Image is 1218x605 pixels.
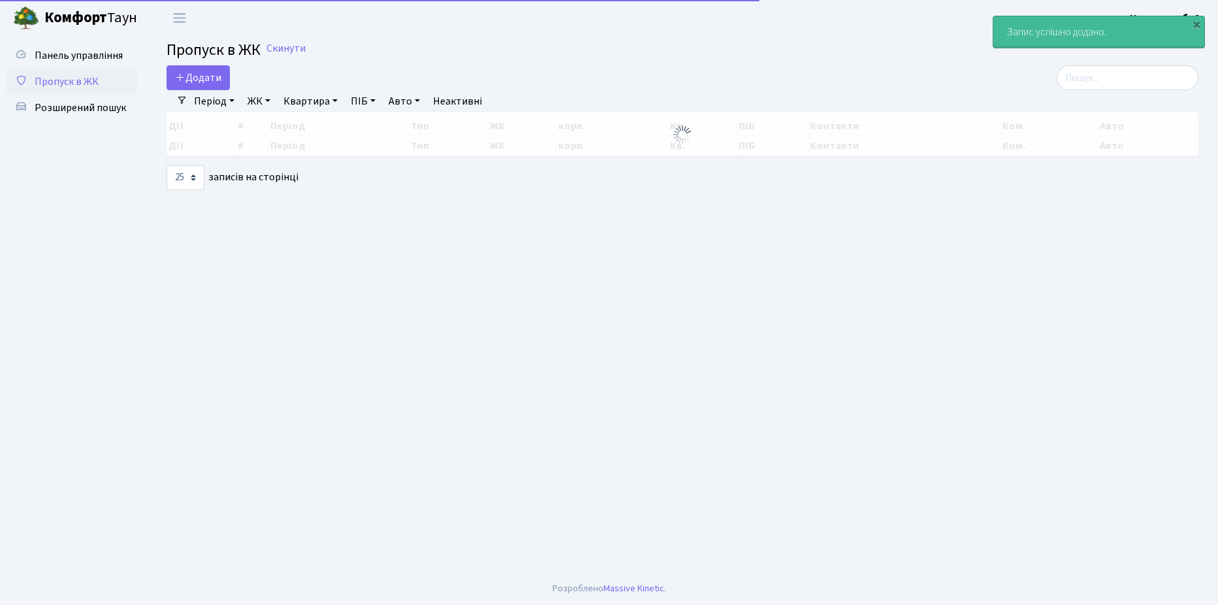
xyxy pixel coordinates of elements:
[35,101,126,115] span: Розширений пошук
[167,39,261,61] span: Пропуск в ЖК
[167,165,298,190] label: записів на сторінці
[167,65,230,90] a: Додати
[1130,10,1202,26] a: Консьєрж б. 4.
[242,90,276,112] a: ЖК
[993,16,1204,48] div: Запис успішно додано.
[163,7,196,29] button: Переключити навігацію
[7,69,137,95] a: Пропуск в ЖК
[1190,18,1203,31] div: ×
[1130,11,1202,25] b: Консьєрж б. 4.
[35,74,99,89] span: Пропуск в ЖК
[553,581,666,596] div: Розроблено .
[266,42,306,55] a: Скинути
[189,90,240,112] a: Період
[7,42,137,69] a: Панель управління
[1057,65,1198,90] input: Пошук...
[44,7,137,29] span: Таун
[167,165,204,190] select: записів на сторінці
[428,90,487,112] a: Неактивні
[44,7,107,28] b: Комфорт
[603,581,664,595] a: Massive Kinetic
[672,124,693,145] img: Обробка...
[175,71,221,85] span: Додати
[35,48,123,63] span: Панель управління
[383,90,425,112] a: Авто
[7,95,137,121] a: Розширений пошук
[278,90,343,112] a: Квартира
[13,5,39,31] img: logo.png
[345,90,381,112] a: ПІБ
